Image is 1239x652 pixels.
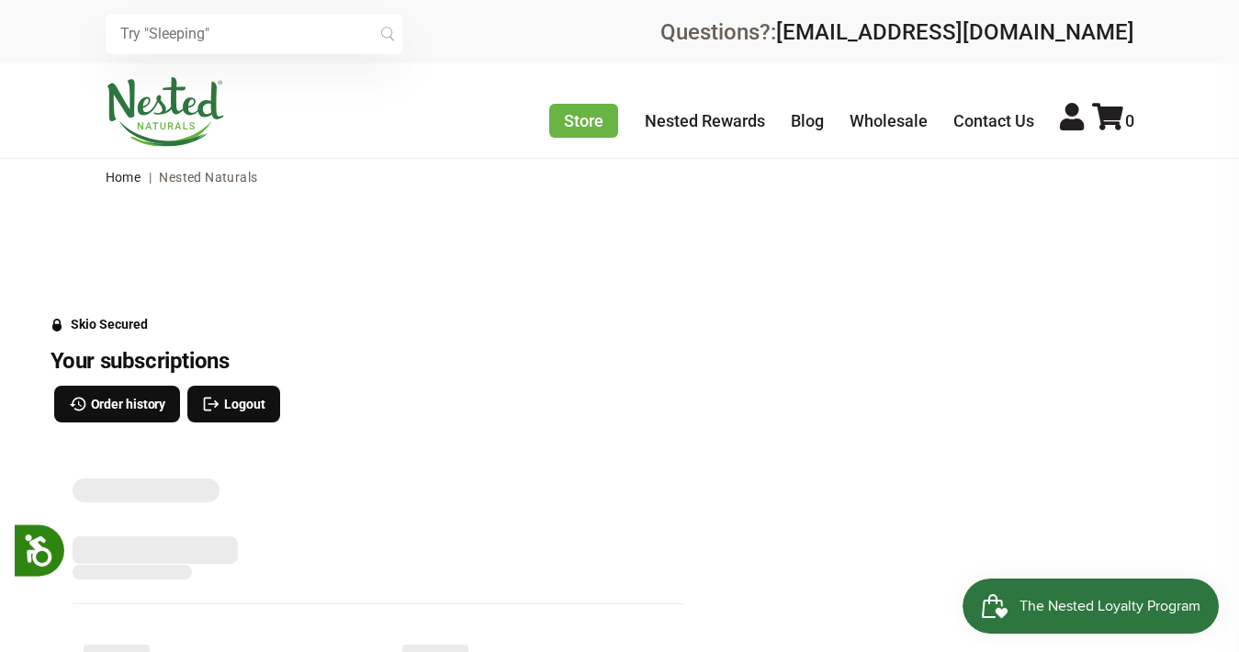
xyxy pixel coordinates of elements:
[106,77,225,147] img: Nested Naturals
[776,19,1134,45] a: [EMAIL_ADDRESS][DOMAIN_NAME]
[73,478,220,502] span: ‌
[549,104,618,138] a: Store
[71,317,148,332] div: Skio Secured
[1092,111,1134,130] a: 0
[54,386,181,422] button: Order history
[660,21,1134,43] div: Questions?:
[1125,111,1134,130] span: 0
[51,319,63,332] svg: Security
[224,394,265,414] span: Logout
[159,170,257,185] span: Nested Naturals
[51,317,148,346] a: Skio Secured
[645,111,765,130] a: Nested Rewards
[51,347,705,375] h3: Your subscriptions
[963,579,1221,634] iframe: Button to open loyalty program pop-up
[850,111,928,130] a: Wholesale
[106,14,403,54] input: Try "Sleeping"
[791,111,824,130] a: Blog
[187,386,279,422] button: Logout
[106,170,141,185] a: Home
[106,159,1134,196] nav: breadcrumbs
[144,170,156,185] span: |
[953,111,1034,130] a: Contact Us
[91,394,166,414] span: Order history
[73,536,238,564] span: ‌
